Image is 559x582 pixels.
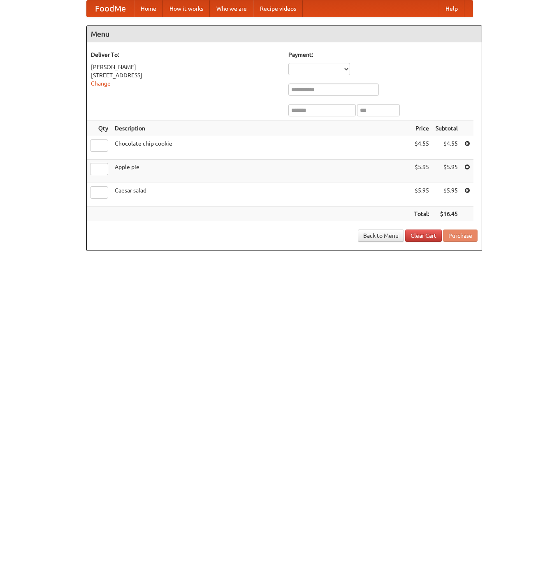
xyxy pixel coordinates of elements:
[411,160,432,183] td: $5.95
[253,0,303,17] a: Recipe videos
[432,136,461,160] td: $4.55
[288,51,478,59] h5: Payment:
[91,51,280,59] h5: Deliver To:
[411,183,432,206] td: $5.95
[411,121,432,136] th: Price
[134,0,163,17] a: Home
[405,230,442,242] a: Clear Cart
[87,26,482,42] h4: Menu
[432,183,461,206] td: $5.95
[411,136,432,160] td: $4.55
[210,0,253,17] a: Who we are
[111,160,411,183] td: Apple pie
[111,183,411,206] td: Caesar salad
[111,136,411,160] td: Chocolate chip cookie
[111,121,411,136] th: Description
[87,121,111,136] th: Qty
[411,206,432,222] th: Total:
[432,121,461,136] th: Subtotal
[432,206,461,222] th: $16.45
[87,0,134,17] a: FoodMe
[439,0,464,17] a: Help
[443,230,478,242] button: Purchase
[163,0,210,17] a: How it works
[91,80,111,87] a: Change
[91,71,280,79] div: [STREET_ADDRESS]
[432,160,461,183] td: $5.95
[358,230,404,242] a: Back to Menu
[91,63,280,71] div: [PERSON_NAME]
